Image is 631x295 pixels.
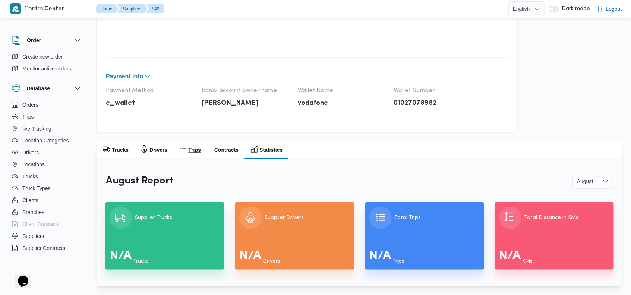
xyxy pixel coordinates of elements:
button: Devices [9,254,85,266]
span: Logout [606,4,622,13]
div: Total Distance in KMs [524,215,579,221]
span: Wallet Name [298,87,386,94]
span: Suppliers [22,232,44,241]
div: Supplier Drivers [265,215,304,221]
span: KMs [523,259,533,264]
button: Trucks [9,170,85,182]
button: Branches [9,206,85,218]
button: 849 [146,4,164,13]
button: Database [12,84,82,93]
h2: Trips [188,145,201,154]
h1: N/A [110,247,132,265]
button: Monitor active orders [9,63,85,75]
p: e_wallet [106,100,194,107]
span: Drivers [22,148,39,157]
div: Database [6,99,88,260]
span: Trucks [133,259,149,264]
h1: N/A [369,247,391,265]
span: Bank/ account owner name [202,87,290,94]
span: Create new order [22,52,63,61]
button: Location Categories [9,135,85,147]
div: Supplier Trucks [135,215,172,221]
div: Order [6,51,88,78]
h1: N/A [499,247,521,265]
img: X8yXhbKr1z7QwAAAABJRU5ErkJggg== [10,3,21,14]
p: vodafone [298,100,386,107]
b: Center [45,6,65,12]
span: Monitor active orders [22,64,71,73]
span: Trucks [22,172,38,181]
span: Orders [22,100,38,109]
p: 01027078982 [394,100,482,107]
button: Suppliers [9,230,85,242]
button: Client Contracts [9,218,85,230]
button: Orders [9,99,85,111]
h2: Contracts [214,145,239,154]
button: Drivers [9,147,85,159]
button: Clients [9,194,85,206]
h3: Database [27,84,50,93]
button: Trips [9,111,85,123]
div: Total Trips [395,215,421,221]
span: Clients [22,196,38,205]
span: Supplier Contracts [22,244,65,252]
button: Supplier Contracts [9,242,85,254]
h2: Drivers [149,145,167,154]
h1: N/A [239,247,261,265]
button: Logout [594,1,625,16]
button: Order [12,36,82,45]
span: Truck Types [22,184,50,193]
button: live Tracking [9,123,85,135]
div: payment Info [106,81,508,132]
span: Payment Method [106,87,194,94]
span: Trips [22,112,34,121]
button: Locations [9,159,85,170]
span: payment Info [106,73,143,79]
h2: Trucks [112,145,129,154]
h2: August Report [106,175,174,187]
button: Truck Types [9,182,85,194]
h2: Statistics [259,145,283,154]
span: Drivers [263,259,280,264]
iframe: chat widget [7,265,31,288]
span: Trips [393,259,405,264]
span: Locations [22,160,45,169]
button: Create new order [9,51,85,63]
span: Location Categories [22,136,69,145]
h3: Order [27,36,41,45]
button: Home [96,4,119,13]
span: Dark mode [559,6,590,12]
span: Devices [22,255,41,264]
span: live Tracking [22,124,51,133]
span: Client Contracts [22,220,60,229]
button: payment Info [106,73,508,79]
span: Branches [22,208,44,217]
button: Suppliers [117,4,148,13]
span: Wallet Number [394,87,482,94]
p: [PERSON_NAME] [202,100,290,107]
